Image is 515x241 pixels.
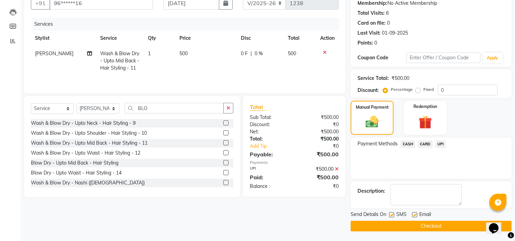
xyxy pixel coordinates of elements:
div: ₹500.00 [294,173,344,181]
div: Card on file: [358,20,386,27]
div: ₹0 [303,143,344,150]
div: Wash & Blow Dry - Nashi ([DEMOGRAPHIC_DATA]) [31,179,145,186]
th: Service [96,31,144,46]
div: Description: [358,188,385,195]
th: Total [284,31,316,46]
th: Stylist [31,31,96,46]
div: Blow Dry - Upto Mid Back - Hair Styling [31,159,118,167]
div: Net: [245,128,294,135]
label: Manual Payment [356,104,389,110]
span: Total [250,104,266,111]
input: Enter Offer / Coupon Code [407,52,480,63]
button: Apply [483,53,503,63]
div: Total Visits: [358,10,385,17]
span: 1 [148,50,151,57]
span: 500 [179,50,188,57]
div: ₹500.00 [294,166,344,173]
input: Search or Scan [125,103,224,113]
div: Coupon Code [358,54,407,61]
span: UPI [435,140,446,148]
span: 0 F [241,50,248,57]
span: | [250,50,252,57]
th: Action [316,31,339,46]
div: ₹500.00 [391,75,409,82]
div: Services [32,18,344,31]
img: _gift.svg [414,114,436,131]
th: Price [175,31,237,46]
label: Percentage [391,86,413,93]
div: Discount: [245,121,294,128]
div: Blow Dry - Upto Waist - Hair Styling - 14 [31,169,121,177]
div: ₹500.00 [294,135,344,143]
div: Wash & Blow Dry - Upto Mid Back - Hair Styling - 11 [31,140,148,147]
div: Balance : [245,183,294,190]
div: UPI [245,166,294,173]
div: Last Visit: [358,29,381,37]
div: Points: [358,39,373,47]
div: Discount: [358,87,379,94]
div: Total: [245,135,294,143]
span: [PERSON_NAME] [35,50,73,57]
div: ₹500.00 [294,150,344,158]
span: CARD [418,140,433,148]
span: CASH [400,140,415,148]
span: Email [419,211,431,219]
button: Checkout [351,221,512,231]
label: Redemption [413,104,437,110]
div: ₹500.00 [294,128,344,135]
th: Disc [237,31,284,46]
div: Payments [250,160,339,166]
div: Wash & Blow Dry - Upto Neck - Hair Styling - 9 [31,120,136,127]
div: Payable: [245,150,294,158]
img: _cash.svg [362,115,382,129]
div: Wash & Blow Dry - Upto Shoulder - Hair Styling - 10 [31,130,147,137]
span: Payment Methods [358,140,398,147]
div: Paid: [245,173,294,181]
div: 6 [386,10,389,17]
iframe: chat widget [486,214,508,234]
span: 500 [288,50,296,57]
div: Service Total: [358,75,389,82]
a: Add Tip [245,143,303,150]
div: ₹500.00 [294,114,344,121]
div: ₹0 [294,183,344,190]
div: 0 [387,20,390,27]
div: Wash & Blow Dry - Upto Waist - Hair Styling - 12 [31,149,140,157]
span: 0 % [255,50,263,57]
span: Send Details On [351,211,386,219]
label: Fixed [423,86,434,93]
div: ₹0 [294,121,344,128]
th: Qty [144,31,175,46]
span: Wash & Blow Dry - Upto Mid Back - Hair Styling - 11 [101,50,140,71]
div: Sub Total: [245,114,294,121]
span: SMS [396,211,407,219]
div: 01-09-2025 [382,29,408,37]
div: 0 [374,39,377,47]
